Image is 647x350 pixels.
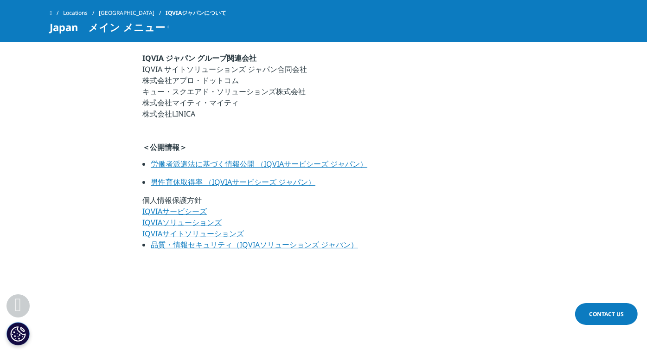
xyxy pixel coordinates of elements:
[142,206,207,216] a: IQVIAサービシーズ
[166,5,226,21] span: IQVIAジャパンについて
[142,52,505,125] p: IQVIA サイトソリューションズ ジャパン合同会社 株式会社アプロ・ドットコム キュー・スクエアド・ソリューションズ株式会社 株式会社マイティ・マイティ 株式会社LINICA
[142,53,256,63] strong: IQVIA ジャパン グループ関連会社
[142,142,187,152] strong: ＜公開情報＞
[142,217,222,227] a: IQVIAソリューションズ
[142,228,244,239] a: IQVIAサイトソリューションズ
[99,5,166,21] a: [GEOGRAPHIC_DATA]
[151,159,367,169] a: 労働者派遣法に基づく情報公開 （IQVIAサービシーズ ジャパン）
[589,310,624,318] span: Contact Us
[63,5,99,21] a: Locations
[575,303,638,325] a: Contact Us
[6,322,30,345] button: Cookie 設定
[50,21,166,32] span: Japan メイン メニュー
[151,240,358,250] a: 品質・情報セキュリティ（IQVIAソリューションズ ジャパン）
[151,177,315,187] a: 男性育休取得率 （IQVIAサービシーズ ジャパン）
